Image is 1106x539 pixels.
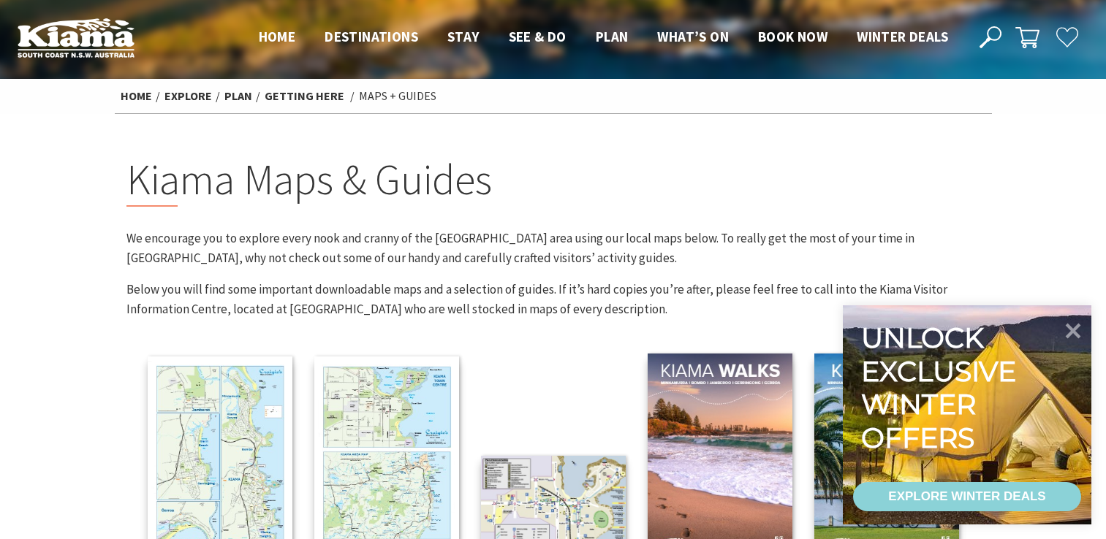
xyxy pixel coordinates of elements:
img: Kiama Logo [18,18,135,58]
a: Explore [164,88,212,104]
span: What’s On [657,28,729,45]
li: Maps + Guides [359,87,436,106]
h2: Kiama Maps & Guides [126,154,980,207]
a: Plan [224,88,252,104]
p: Below you will find some important downloadable maps and a selection of guides. If it’s hard copi... [126,280,980,319]
div: Unlock exclusive winter offers [861,321,1023,454]
span: Stay [447,28,480,45]
span: Destinations [325,28,418,45]
span: Winter Deals [857,28,948,45]
a: EXPLORE WINTER DEALS [853,482,1081,511]
span: See & Do [509,28,567,45]
span: Plan [596,28,629,45]
div: EXPLORE WINTER DEALS [888,482,1045,511]
a: Getting Here [265,88,344,104]
span: Book now [758,28,827,45]
nav: Main Menu [244,26,963,50]
a: Home [121,88,152,104]
span: Home [259,28,296,45]
p: We encourage you to explore every nook and cranny of the [GEOGRAPHIC_DATA] area using our local m... [126,229,980,268]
